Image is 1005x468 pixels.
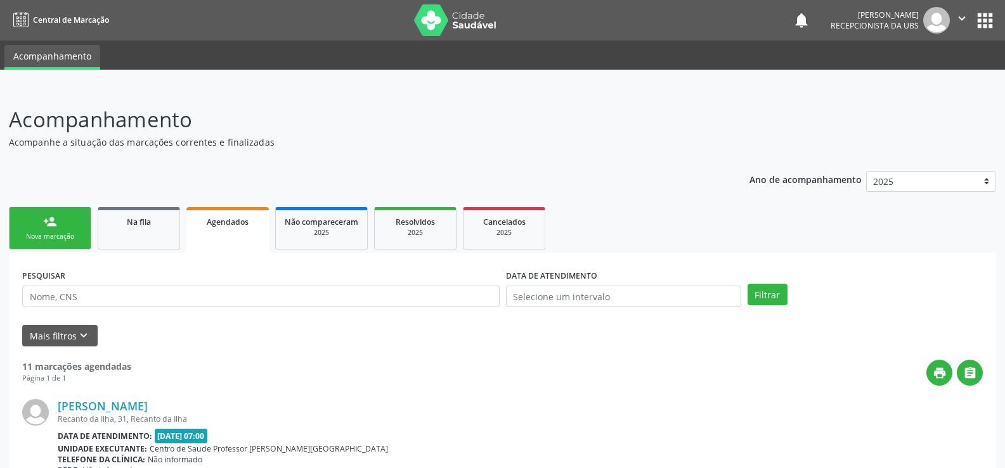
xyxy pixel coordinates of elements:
button:  [950,7,974,34]
span: Centro de Saude Professor [PERSON_NAME][GEOGRAPHIC_DATA] [150,443,388,454]
span: Na fila [127,217,151,227]
strong: 11 marcações agendadas [22,360,131,372]
p: Ano de acompanhamento [749,171,862,187]
span: Não compareceram [285,217,358,227]
div: 2025 [285,228,358,237]
span: Resolvidos [396,217,435,227]
div: [PERSON_NAME] [831,9,919,20]
div: Página 1 de 1 [22,373,131,384]
div: 2025 [384,228,447,237]
i:  [955,11,969,25]
button: print [926,360,952,386]
label: PESQUISAR [22,266,65,286]
b: Telefone da clínica: [58,454,145,465]
span: Recepcionista da UBS [831,20,919,31]
b: Unidade executante: [58,443,147,454]
input: Selecione um intervalo [506,286,741,307]
span: [DATE] 07:00 [155,429,208,443]
img: img [923,7,950,34]
i: keyboard_arrow_down [77,329,91,343]
div: person_add [43,215,57,229]
div: Recanto da Ilha, 31, Recanto da Ilha [58,414,793,424]
div: 2025 [472,228,536,237]
label: DATA DE ATENDIMENTO [506,266,597,286]
i: print [933,366,947,380]
a: Acompanhamento [4,45,100,70]
div: Nova marcação [18,232,82,241]
p: Acompanhamento [9,104,700,136]
button: Mais filtroskeyboard_arrow_down [22,325,98,347]
i:  [963,366,977,380]
button:  [957,360,983,386]
button: apps [974,9,996,32]
span: Não informado [148,454,202,465]
input: Nome, CNS [22,286,500,307]
a: [PERSON_NAME] [58,399,148,413]
span: Cancelados [483,217,526,227]
button: notifications [793,11,810,29]
img: img [22,399,49,426]
p: Acompanhe a situação das marcações correntes e finalizadas [9,136,700,149]
span: Agendados [207,217,249,227]
button: Filtrar [748,284,788,305]
a: Central de Marcação [9,9,109,30]
b: Data de atendimento: [58,431,152,441]
span: Central de Marcação [33,15,109,25]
